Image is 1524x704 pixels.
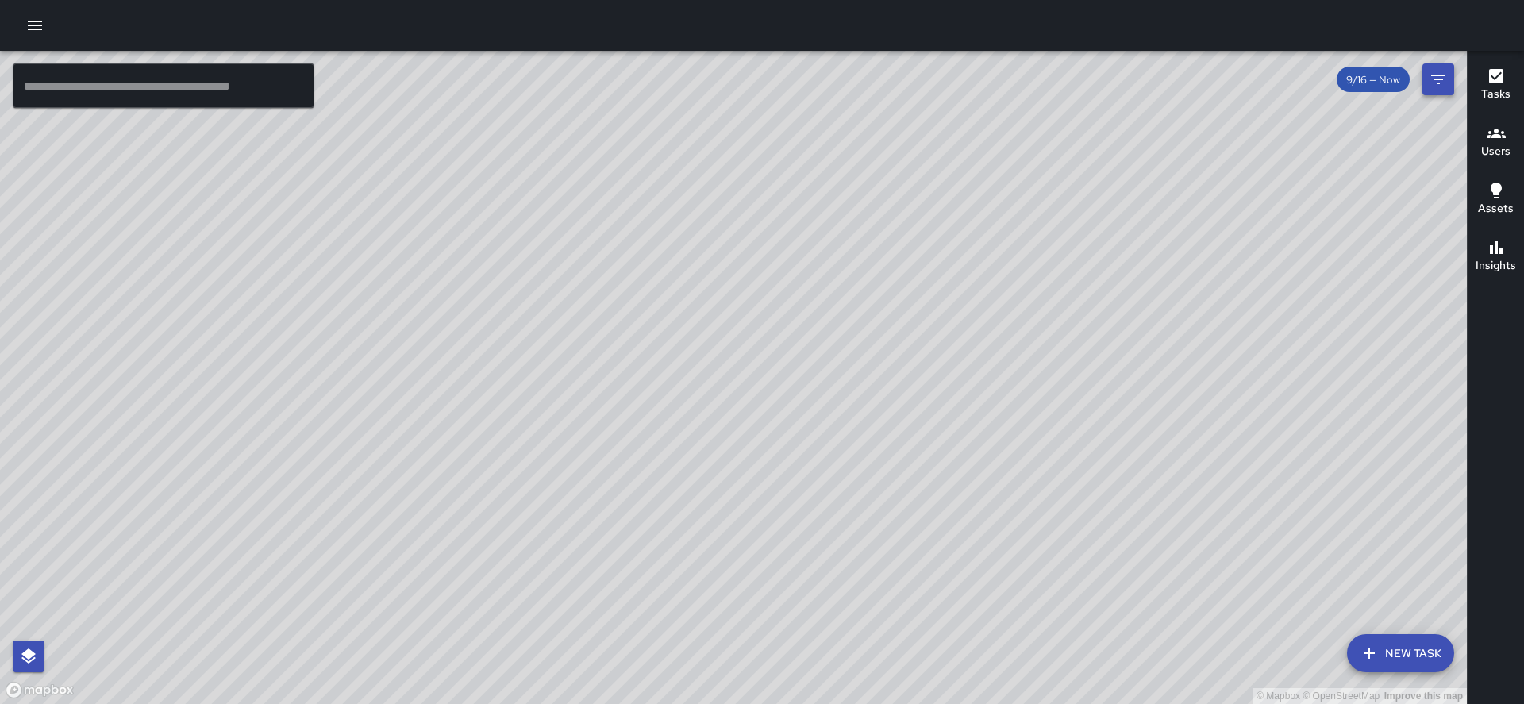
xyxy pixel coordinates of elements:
button: New Task [1347,634,1454,672]
span: 9/16 — Now [1337,73,1410,87]
button: Insights [1468,229,1524,286]
button: Assets [1468,171,1524,229]
h6: Users [1481,143,1511,160]
h6: Insights [1476,257,1516,275]
button: Tasks [1468,57,1524,114]
button: Filters [1422,63,1454,95]
h6: Tasks [1481,86,1511,103]
h6: Assets [1478,200,1514,217]
button: Users [1468,114,1524,171]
